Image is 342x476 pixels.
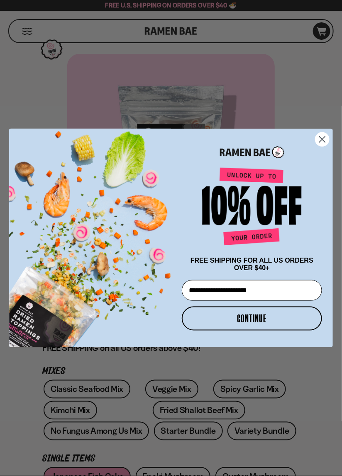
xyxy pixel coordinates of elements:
[220,145,284,159] img: Ramen Bae Logo
[315,132,330,147] button: Close dialog
[182,307,322,331] button: CONTINUE
[200,167,304,249] img: Unlock up to 10% off
[9,122,178,347] img: ce7035ce-2e49-461c-ae4b-8ade7372f32c.png
[191,257,313,271] span: FREE SHIPPING FOR ALL US ORDERS OVER $40+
